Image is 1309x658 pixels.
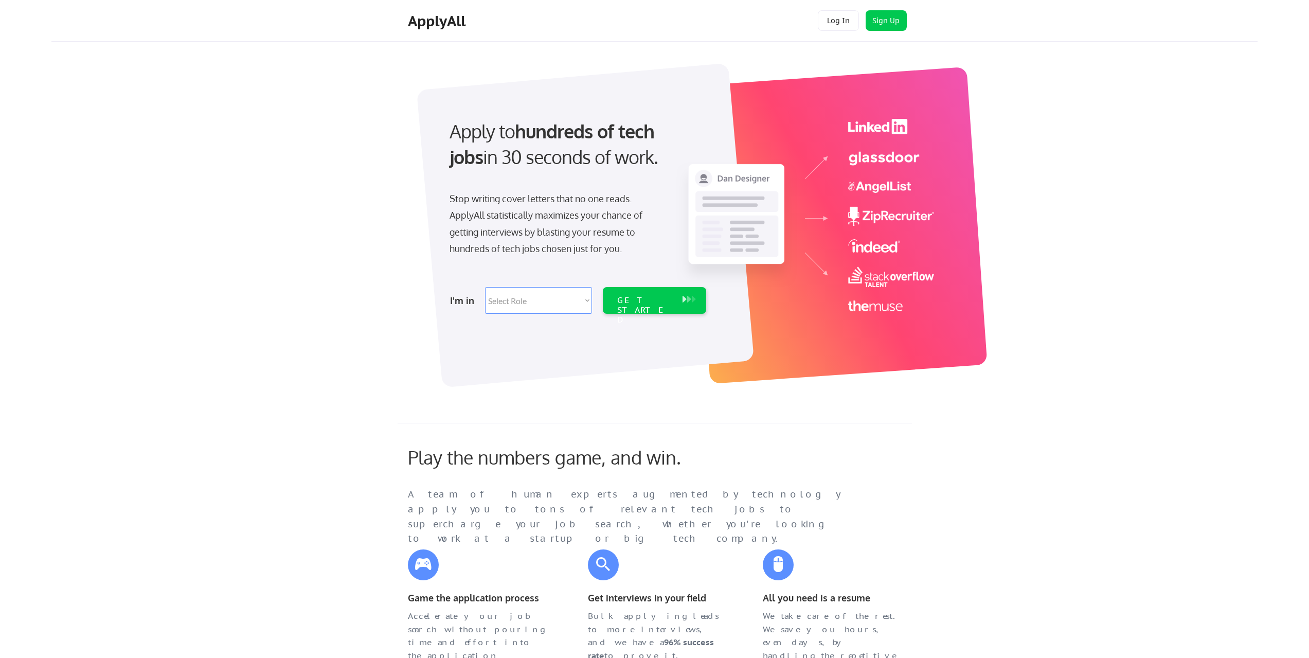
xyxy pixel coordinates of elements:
[408,591,547,606] div: Game the application process
[617,295,672,325] div: GET STARTED
[408,446,727,468] div: Play the numbers game, and win.
[450,190,661,257] div: Stop writing cover letters that no one reads. ApplyAll statistically maximizes your chance of get...
[588,591,727,606] div: Get interviews in your field
[408,487,860,546] div: A team of human experts augmented by technology apply you to tons of relevant tech jobs to superc...
[408,12,469,30] div: ApplyAll
[450,118,702,170] div: Apply to in 30 seconds of work.
[763,591,902,606] div: All you need is a resume
[818,10,859,31] button: Log In
[450,292,479,309] div: I'm in
[450,119,659,168] strong: hundreds of tech jobs
[866,10,907,31] button: Sign Up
